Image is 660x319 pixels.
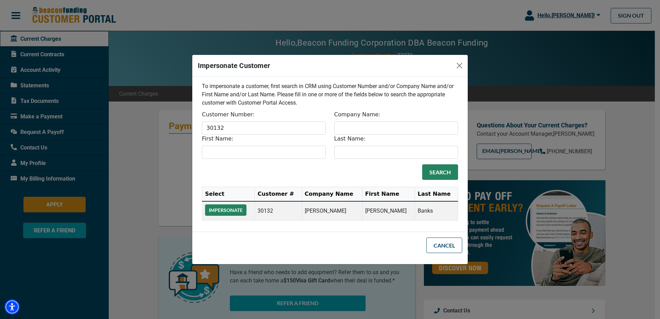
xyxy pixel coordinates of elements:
label: First Name: [202,135,233,143]
label: Customer Number: [202,110,254,119]
th: Select [202,187,255,202]
button: Cancel [426,238,462,253]
p: Banks [418,207,455,215]
th: Customer # [255,187,302,202]
div: Accessibility Menu [4,299,20,315]
th: Company Name [302,187,362,202]
p: [PERSON_NAME] [305,207,359,215]
button: Search [422,164,458,180]
p: 30132 [258,207,299,215]
h5: Impersonate Customer [198,60,270,71]
p: To impersonate a customer, first search in CRM using Customer Number and/or Company Name and/or F... [202,82,458,107]
th: First Name [362,187,415,202]
p: [PERSON_NAME] [365,207,412,215]
th: Last Name [415,187,458,202]
button: Close [454,60,465,71]
label: Last Name: [334,135,366,143]
button: Impersonate [205,204,246,216]
label: Company Name: [334,110,380,119]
